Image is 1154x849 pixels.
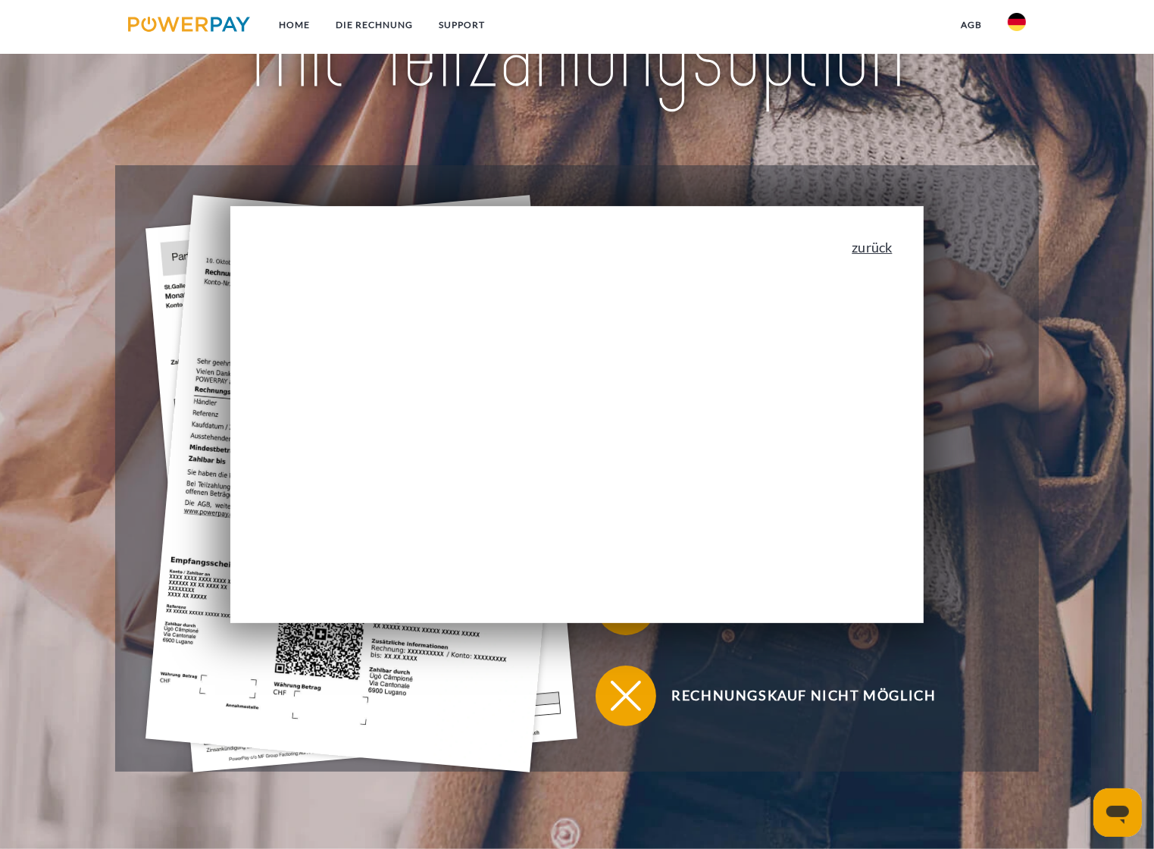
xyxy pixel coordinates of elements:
iframe: Schaltfläche zum Öffnen des Messaging-Fensters [1093,788,1142,837]
span: Rechnungskauf nicht möglich [618,666,990,726]
a: zurück [852,240,892,254]
img: logo-powerpay.svg [128,17,250,32]
a: Home [266,11,323,39]
a: DIE RECHNUNG [323,11,426,39]
a: agb [948,11,995,39]
a: SUPPORT [426,11,498,39]
img: qb_close.svg [607,677,645,715]
button: Rechnungskauf nicht möglich [596,666,990,726]
img: de [1008,13,1026,31]
button: Hilfe-Center [596,575,990,635]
